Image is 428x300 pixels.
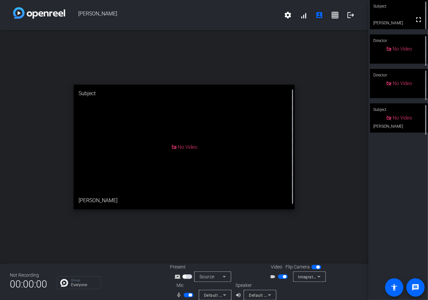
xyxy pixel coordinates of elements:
[284,11,292,19] mat-icon: settings
[315,11,323,19] mat-icon: account_box
[412,284,419,291] mat-icon: message
[270,273,278,281] mat-icon: videocam_outline
[178,144,197,150] span: No Video
[204,292,289,298] span: Default - [PERSON_NAME] (Realtek(R) Audio)
[175,273,182,281] mat-icon: screen_share_outline
[235,282,275,289] div: Speaker
[199,274,214,279] span: Source
[298,274,361,279] span: Integrated Webcam (0c45:6733)
[10,276,47,292] span: 00:00:00
[370,69,428,81] div: Director
[331,11,339,19] mat-icon: grid_on
[13,7,65,19] img: white-gradient.svg
[170,282,235,289] div: Mic
[370,103,428,116] div: Subject
[74,85,295,102] div: Subject
[249,292,326,298] span: Default - Headphones (Realtek(R) Audio)
[65,7,280,23] span: [PERSON_NAME]
[390,284,398,291] mat-icon: accessibility
[370,34,428,47] div: Director
[347,11,355,19] mat-icon: logout
[286,264,310,270] span: Flip Camera
[393,80,412,86] span: No Video
[10,272,47,279] div: Not Recording
[170,264,235,270] div: Present
[393,46,412,52] span: No Video
[235,291,243,299] mat-icon: volume_up
[71,279,98,282] p: Group
[71,283,98,287] p: Everyone
[271,264,282,270] span: Video
[176,291,184,299] mat-icon: mic_none
[415,16,422,24] mat-icon: fullscreen
[296,7,311,23] button: signal_cellular_alt
[393,115,412,121] span: No Video
[60,279,68,287] img: Chat Icon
